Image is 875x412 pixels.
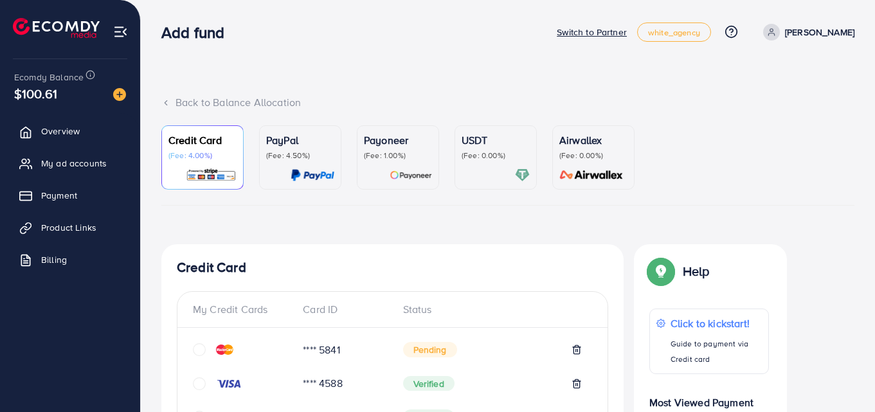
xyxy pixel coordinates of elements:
span: Verified [403,376,455,391]
p: (Fee: 0.00%) [559,150,627,161]
p: (Fee: 0.00%) [462,150,530,161]
a: Product Links [10,215,131,240]
p: Help [683,264,710,279]
img: card [291,168,334,183]
div: Card ID [293,302,392,317]
a: My ad accounts [10,150,131,176]
div: Status [393,302,593,317]
span: Payment [41,189,77,202]
p: PayPal [266,132,334,148]
img: logo [13,18,100,38]
div: My Credit Cards [193,302,293,317]
h4: Credit Card [177,260,608,276]
p: (Fee: 1.00%) [364,150,432,161]
a: white_agency [637,22,711,42]
svg: circle [193,343,206,356]
img: card [515,168,530,183]
p: Airwallex [559,132,627,148]
img: image [113,88,126,101]
p: Credit Card [168,132,237,148]
a: [PERSON_NAME] [758,24,854,40]
a: Overview [10,118,131,144]
span: Overview [41,125,80,138]
img: menu [113,24,128,39]
svg: circle [193,377,206,390]
p: Payoneer [364,132,432,148]
a: Payment [10,183,131,208]
div: Back to Balance Allocation [161,95,854,110]
span: Pending [403,342,457,357]
p: (Fee: 4.50%) [266,150,334,161]
img: card [186,168,237,183]
span: white_agency [648,28,700,37]
span: Ecomdy Balance [14,71,84,84]
h3: Add fund [161,23,235,42]
p: Click to kickstart! [671,316,762,331]
p: [PERSON_NAME] [785,24,854,40]
img: credit [216,379,242,389]
p: USDT [462,132,530,148]
p: Guide to payment via Credit card [671,336,762,367]
img: credit [216,345,233,355]
span: Product Links [41,221,96,234]
img: Popup guide [649,260,672,283]
span: $100.61 [14,84,57,103]
span: My ad accounts [41,157,107,170]
p: Switch to Partner [557,24,627,40]
a: Billing [10,247,131,273]
img: card [555,168,627,183]
p: (Fee: 4.00%) [168,150,237,161]
span: Billing [41,253,67,266]
img: card [390,168,432,183]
